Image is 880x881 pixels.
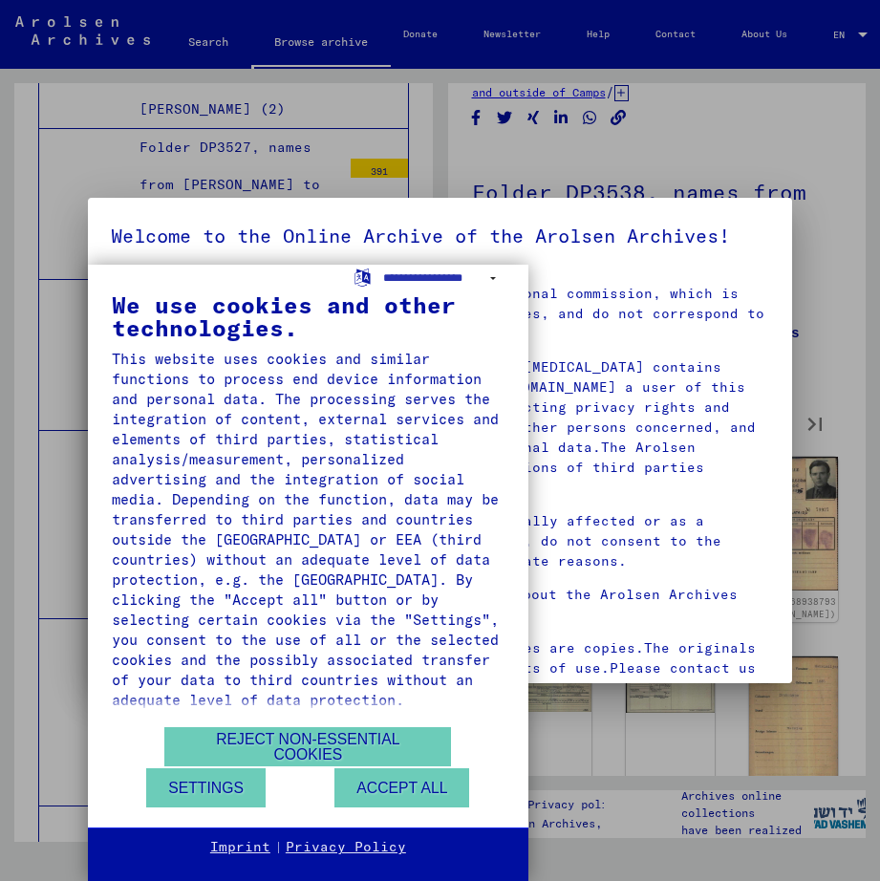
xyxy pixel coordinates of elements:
[210,838,270,857] a: Imprint
[112,293,504,339] div: We use cookies and other technologies.
[286,838,406,857] a: Privacy Policy
[164,727,451,766] button: Reject non-essential cookies
[146,768,266,807] button: Settings
[112,349,504,710] div: This website uses cookies and similar functions to process end device information and personal da...
[334,768,469,807] button: Accept all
